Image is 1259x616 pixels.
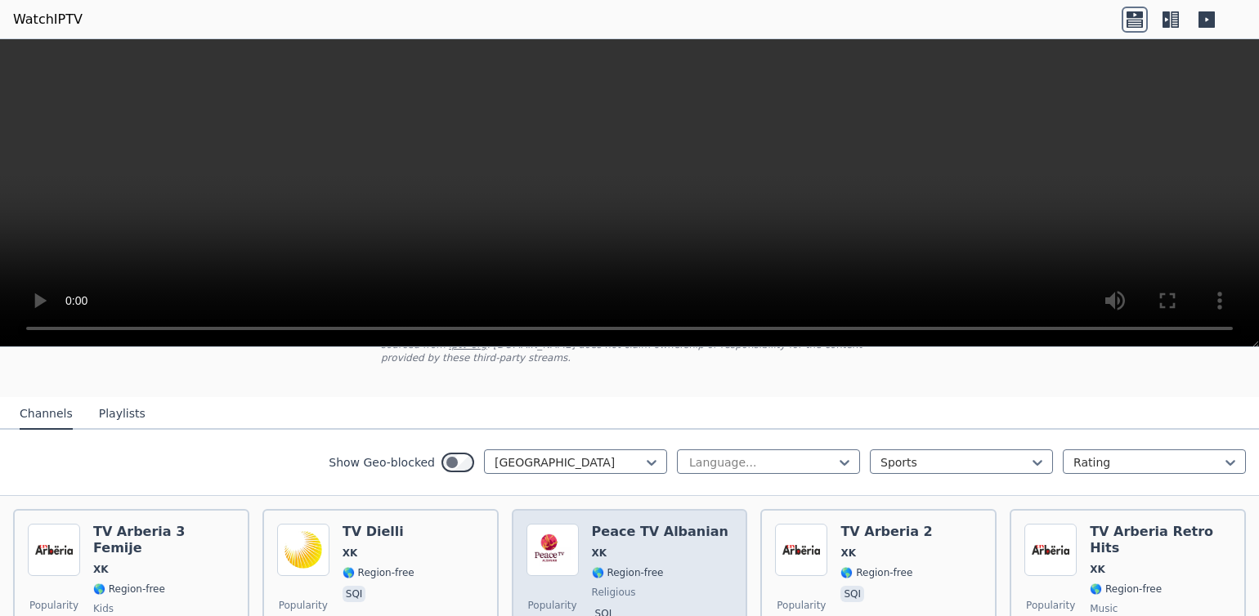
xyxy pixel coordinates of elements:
[775,524,827,576] img: TV Arberia 2
[20,399,73,430] button: Channels
[528,599,577,612] span: Popularity
[777,599,826,612] span: Popularity
[1090,524,1231,556] h6: TV Arberia Retro Hits
[29,599,78,612] span: Popularity
[1026,599,1075,612] span: Popularity
[592,566,664,579] span: 🌎 Region-free
[93,583,165,596] span: 🌎 Region-free
[840,566,912,579] span: 🌎 Region-free
[1024,524,1077,576] img: TV Arberia Retro Hits
[99,399,146,430] button: Playlists
[13,10,83,29] a: WatchIPTV
[93,524,235,556] h6: TV Arberia 3 Femije
[277,524,329,576] img: TV Dielli
[1090,602,1118,615] span: music
[840,524,932,540] h6: TV Arberia 2
[1090,583,1162,596] span: 🌎 Region-free
[279,599,328,612] span: Popularity
[329,454,435,471] label: Show Geo-blocked
[592,524,728,540] h6: Peace TV Albanian
[93,563,109,576] span: XK
[840,547,856,560] span: XK
[343,524,414,540] h6: TV Dielli
[840,586,864,602] p: sqi
[343,586,366,602] p: sqi
[592,547,607,560] span: XK
[343,566,414,579] span: 🌎 Region-free
[592,586,636,599] span: religious
[28,524,80,576] img: TV Arberia 3 Femije
[343,547,358,560] span: XK
[93,602,114,615] span: kids
[1090,563,1105,576] span: XK
[526,524,579,576] img: Peace TV Albanian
